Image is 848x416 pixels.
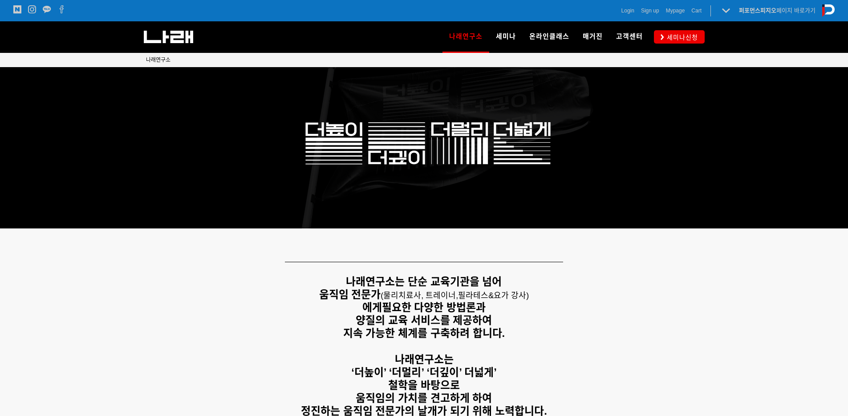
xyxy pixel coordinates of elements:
[664,33,698,42] span: 세미나신청
[356,392,492,404] strong: 움직임의 가치를 견고하게 하여
[362,301,382,313] strong: 에게
[146,56,170,64] a: 나래연구소
[489,21,523,52] a: 세미나
[529,32,569,40] span: 온라인클래스
[146,57,170,63] span: 나래연구소
[739,7,776,14] strong: 퍼포먼스피지오
[496,32,516,40] span: 세미나
[388,379,460,391] strong: 철학을 바탕으로
[381,291,458,300] span: (
[351,366,497,378] strong: ‘더높이’ ‘더멀리’ ‘더깊이’ 더넓게’
[621,6,634,15] a: Login
[523,21,576,52] a: 온라인클래스
[346,276,502,288] strong: 나래연구소는 단순 교육기관을 넘어
[641,6,659,15] a: Sign up
[576,21,609,52] a: 매거진
[583,32,603,40] span: 매거진
[609,21,649,52] a: 고객센터
[616,32,643,40] span: 고객센터
[382,301,486,313] strong: 필요한 다양한 방법론과
[666,6,685,15] a: Mypage
[395,353,454,365] strong: 나래연구소는
[739,7,816,14] a: 퍼포먼스피지오페이지 바로가기
[654,30,705,43] a: 세미나신청
[442,21,489,52] a: 나래연구소
[458,291,529,300] span: 필라테스&요가 강사)
[691,6,702,15] a: Cart
[449,29,483,44] span: 나래연구소
[343,327,505,339] strong: 지속 가능한 체계를 구축하려 합니다.
[383,291,458,300] span: 물리치료사, 트레이너,
[319,288,381,300] strong: 움직임 전문가
[356,314,492,326] strong: 양질의 교육 서비스를 제공하여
